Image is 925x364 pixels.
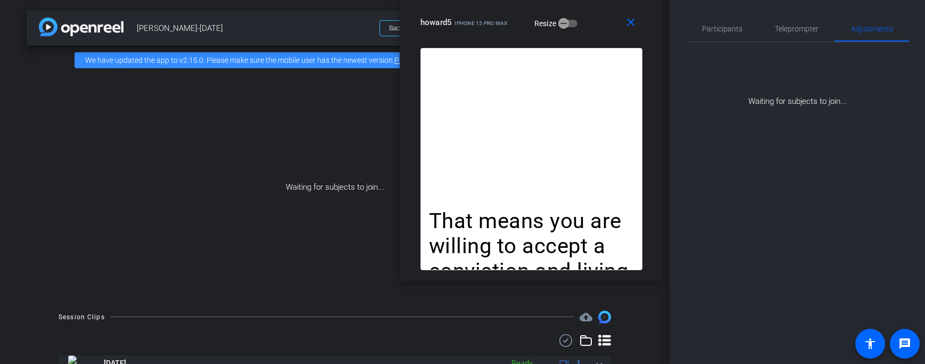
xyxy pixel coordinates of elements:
[39,18,123,36] img: app-logo
[534,18,559,29] label: Resize
[580,311,592,323] mat-icon: cloud_upload
[775,25,819,33] span: Teleprompter
[898,337,911,350] mat-icon: message
[75,52,595,68] div: We have updated the app to v2.15.0. Please make sure the mobile user has the newest version.
[27,75,643,300] div: Waiting for subjects to join...
[624,16,638,29] mat-icon: close
[389,25,431,32] span: Back to project
[686,42,909,108] div: Waiting for subjects to join...
[59,312,105,322] div: Session Clips
[851,25,893,33] span: Adjustments
[864,337,877,350] mat-icon: accessibility
[580,311,592,323] span: Destinations for your clips
[702,25,742,33] span: Participants
[455,20,507,26] span: iPhone 15 Pro Max
[394,56,447,64] a: Platform Status
[598,311,611,323] img: Session clips
[420,18,452,27] span: howard5
[137,18,373,39] span: [PERSON_NAME]-[DATE]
